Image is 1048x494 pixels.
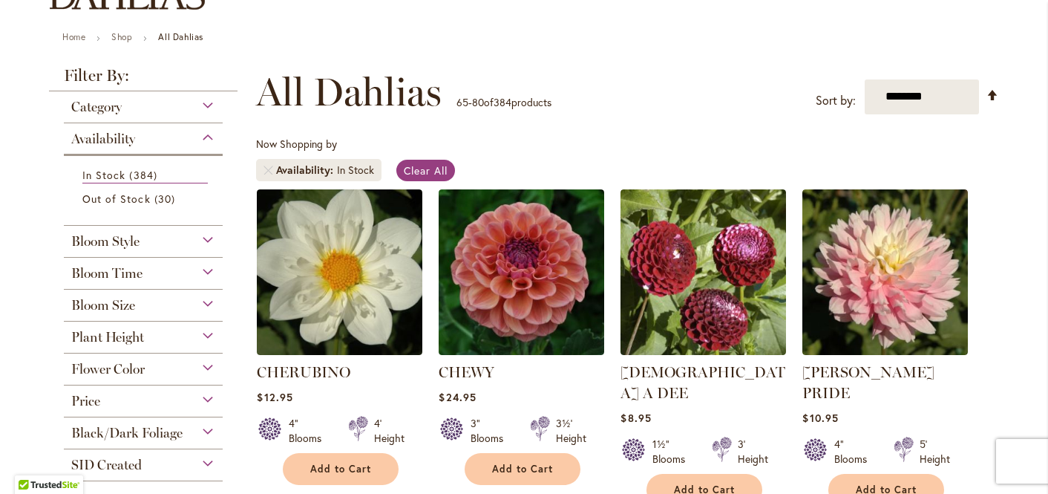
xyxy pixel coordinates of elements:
[276,163,337,178] span: Availability
[111,31,132,42] a: Shop
[71,457,142,473] span: SID Created
[439,189,604,355] img: CHEWY
[257,189,422,355] img: CHERUBINO
[920,437,950,467] div: 5' Height
[472,95,484,109] span: 80
[263,166,272,175] a: Remove Availability In Stock
[337,163,374,178] div: In Stock
[802,363,934,402] a: [PERSON_NAME] PRIDE
[11,441,53,483] iframe: Launch Accessibility Center
[738,437,768,467] div: 3' Height
[71,131,135,147] span: Availability
[82,167,208,183] a: In Stock 384
[465,453,580,485] button: Add to Cart
[158,31,203,42] strong: All Dahlias
[439,390,476,404] span: $24.95
[257,344,422,358] a: CHERUBINO
[620,411,651,425] span: $8.95
[802,344,968,358] a: CHILSON'S PRIDE
[82,191,208,207] a: Out of Stock 30
[256,70,442,114] span: All Dahlias
[802,189,968,355] img: CHILSON'S PRIDE
[257,363,350,381] a: CHERUBINO
[71,425,183,441] span: Black/Dark Foliage
[834,437,876,467] div: 4" Blooms
[310,463,371,475] span: Add to Cart
[556,416,586,446] div: 3½' Height
[71,393,100,409] span: Price
[256,137,337,151] span: Now Shopping by
[82,168,125,182] span: In Stock
[374,416,405,446] div: 4' Height
[456,95,468,109] span: 65
[494,95,511,109] span: 384
[257,390,292,404] span: $12.95
[71,297,135,313] span: Bloom Size
[71,233,140,250] span: Bloom Style
[439,344,604,358] a: CHEWY
[620,189,786,355] img: CHICK A DEE
[471,416,512,446] div: 3" Blooms
[82,192,151,206] span: Out of Stock
[652,437,694,467] div: 1½" Blooms
[439,363,494,381] a: CHEWY
[62,31,85,42] a: Home
[283,453,399,485] button: Add to Cart
[492,463,553,475] span: Add to Cart
[620,363,785,402] a: [DEMOGRAPHIC_DATA] A DEE
[396,160,455,181] a: Clear All
[154,191,179,207] span: 30
[71,99,122,115] span: Category
[802,411,838,425] span: $10.95
[404,163,448,178] span: Clear All
[456,91,551,114] p: - of products
[71,329,144,345] span: Plant Height
[49,68,238,91] strong: Filter By:
[129,167,160,183] span: 384
[289,416,330,446] div: 4" Blooms
[71,265,143,282] span: Bloom Time
[620,344,786,358] a: CHICK A DEE
[71,361,145,377] span: Flower Color
[816,87,856,114] label: Sort by:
